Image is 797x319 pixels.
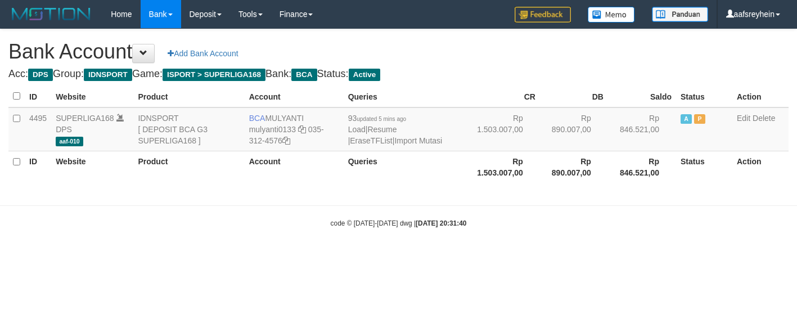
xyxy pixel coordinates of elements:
td: Rp 1.503.007,00 [465,107,540,151]
strong: [DATE] 20:31:40 [416,219,466,227]
a: Delete [753,114,775,123]
th: Status [676,86,732,107]
th: Account [245,86,344,107]
td: DPS [51,107,133,151]
td: Rp 846.521,00 [608,107,676,151]
th: Queries [344,86,466,107]
th: Queries [344,151,466,183]
span: BCA [291,69,317,81]
span: | | | [348,114,443,145]
th: Saldo [608,86,676,107]
td: 4495 [25,107,51,151]
th: Rp 846.521,00 [608,151,676,183]
h4: Acc: Group: Game: Bank: Status: [8,69,789,80]
span: aaf-010 [56,137,83,146]
a: Import Mutasi [394,136,442,145]
img: Button%20Memo.svg [588,7,635,23]
th: Account [245,151,344,183]
h1: Bank Account [8,41,789,63]
a: EraseTFList [350,136,392,145]
a: Edit [737,114,750,123]
img: Feedback.jpg [515,7,571,23]
span: updated 5 mins ago [357,116,406,122]
th: Action [732,86,789,107]
a: Add Bank Account [160,44,245,63]
th: Website [51,151,133,183]
a: mulyanti0133 [249,125,296,134]
span: BCA [249,114,265,123]
th: CR [465,86,540,107]
span: DPS [28,69,53,81]
a: Resume [367,125,397,134]
th: Rp 1.503.007,00 [465,151,540,183]
th: ID [25,86,51,107]
td: Rp 890.007,00 [540,107,608,151]
th: Website [51,86,133,107]
span: Paused [694,114,705,124]
td: IDNSPORT [ DEPOSIT BCA G3 SUPERLIGA168 ] [133,107,244,151]
span: Active [349,69,381,81]
a: Load [348,125,366,134]
th: DB [540,86,608,107]
small: code © [DATE]-[DATE] dwg | [331,219,467,227]
th: Action [732,151,789,183]
img: MOTION_logo.png [8,6,94,23]
th: Product [133,151,244,183]
a: SUPERLIGA168 [56,114,114,123]
th: Status [676,151,732,183]
span: 93 [348,114,406,123]
th: Product [133,86,244,107]
img: panduan.png [652,7,708,22]
th: ID [25,151,51,183]
td: MULYANTI 035-312-4576 [245,107,344,151]
span: ISPORT > SUPERLIGA168 [163,69,265,81]
th: Rp 890.007,00 [540,151,608,183]
span: Active [681,114,692,124]
span: IDNSPORT [84,69,132,81]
